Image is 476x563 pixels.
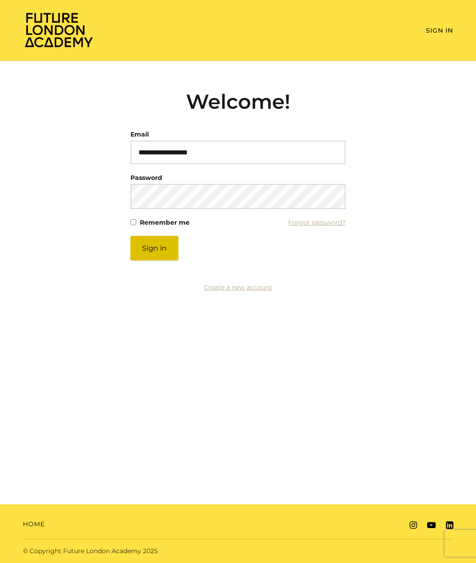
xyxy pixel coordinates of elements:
[140,216,190,229] label: Remember me
[426,26,453,34] a: Sign In
[204,283,272,291] a: Create a new account
[130,90,346,114] h2: Welcome!
[130,236,178,260] button: Sign in
[130,236,138,472] label: If you are a human, ignore this field
[23,12,95,48] img: Home Page
[23,520,45,529] a: Home
[288,216,346,229] a: Forgot password?
[130,171,162,184] label: Password
[130,128,149,141] label: Email
[16,546,238,556] div: © Copyright Future London Academy 2025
